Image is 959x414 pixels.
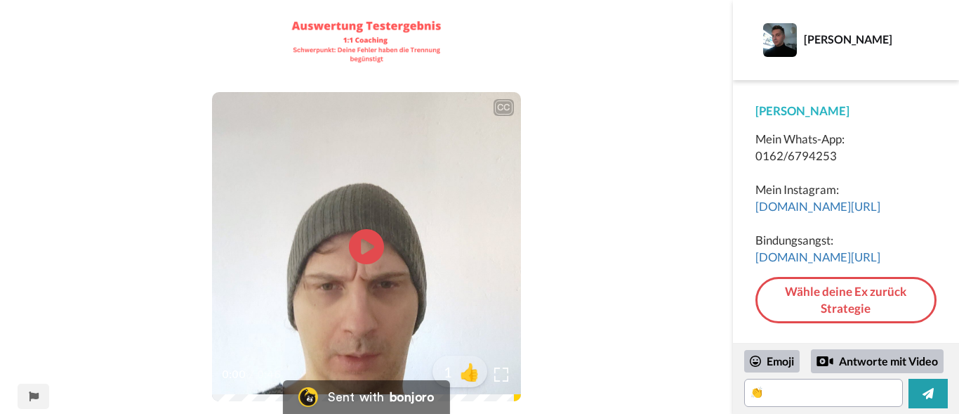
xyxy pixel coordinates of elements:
[452,361,487,383] span: 👍
[755,131,937,266] div: Mein Whats-App: 0162/6794253 Mein Instagram: Bindungsangst:
[495,101,512,115] div: CC
[755,103,937,119] div: [PERSON_NAME]
[755,250,880,264] a: [DOMAIN_NAME][URL]
[804,32,936,46] div: [PERSON_NAME]
[222,366,246,383] span: 0:00
[816,353,833,370] div: Reply by Video
[811,349,944,373] div: Antworte mit Video
[390,391,435,403] div: bonjoro
[249,366,254,383] span: /
[763,23,797,57] img: Profile Image
[283,380,450,414] a: Bonjoro LogoSent withbonjoro
[328,391,384,403] div: Sent with
[298,387,318,407] img: Bonjoro Logo
[257,366,282,383] span: 0:46
[432,356,487,387] button: 1👍
[755,277,937,324] a: Wähle deine Ex zurück Strategie
[744,350,800,373] div: Emoji
[289,18,444,64] img: 13b0fc3e-1e1f-4789-b4a9-329a6041a434
[755,199,880,214] a: [DOMAIN_NAME][URL]
[432,362,452,382] span: 1
[744,379,903,407] textarea: 👏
